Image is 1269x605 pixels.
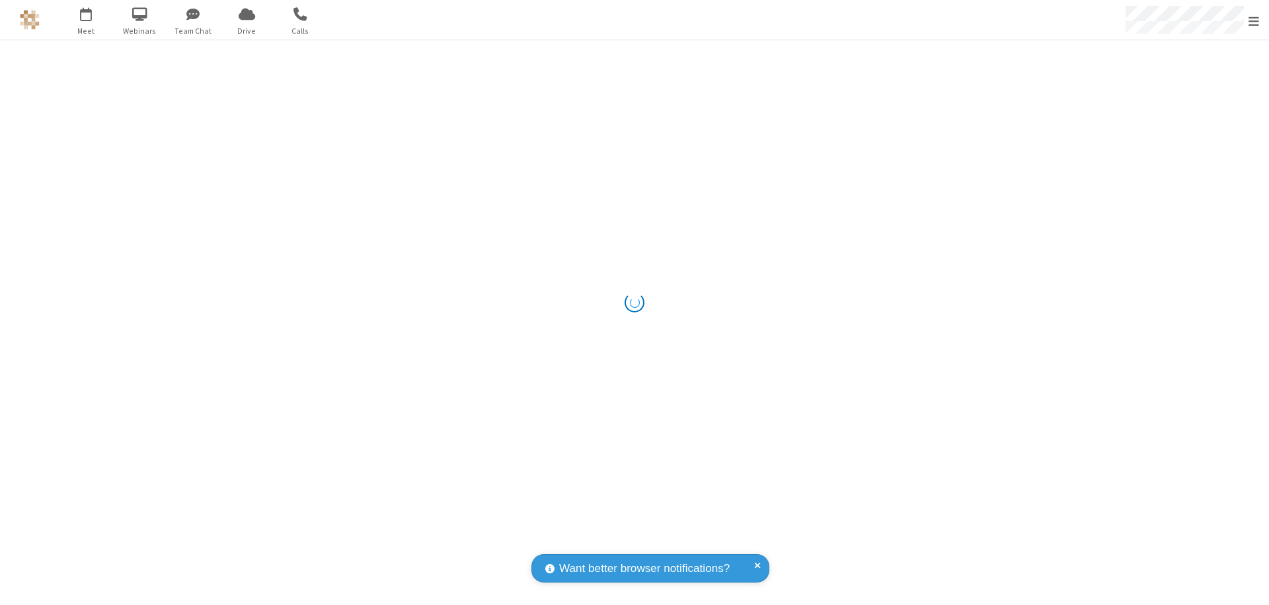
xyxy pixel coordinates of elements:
[20,10,40,30] img: QA Selenium DO NOT DELETE OR CHANGE
[115,25,165,37] span: Webinars
[222,25,272,37] span: Drive
[169,25,218,37] span: Team Chat
[61,25,111,37] span: Meet
[559,560,730,577] span: Want better browser notifications?
[276,25,325,37] span: Calls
